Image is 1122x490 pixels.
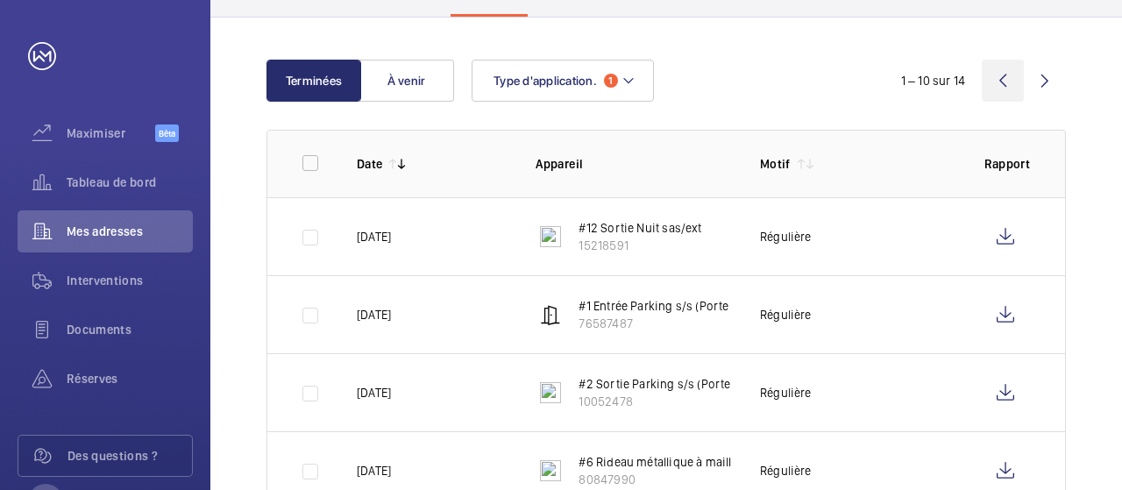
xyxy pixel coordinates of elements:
[67,449,158,463] font: Des questions ?
[760,386,812,400] font: Régulière
[760,308,812,322] font: Régulière
[387,74,426,88] font: À venir
[357,464,391,478] font: [DATE]
[540,304,561,325] img: automatic_door.svg
[357,230,391,244] font: [DATE]
[357,308,391,322] font: [DATE]
[901,74,965,88] font: 1 – 10 sur 14
[472,60,654,102] button: Type d'application.1
[579,472,635,486] font: 80847990
[494,74,597,88] font: Type d'application.
[579,221,701,235] font: #12 Sortie Nuit sas/ext
[579,455,841,469] font: #6 Rideau métallique à mailles Parking Sous-sol
[536,157,583,171] font: Appareil
[760,157,791,171] font: Motif
[67,323,131,337] font: Documents
[579,299,794,313] font: #1 Entrée Parking s/s (Porte Basculante)
[579,394,632,408] font: 10052478
[540,226,561,247] img: sliding_pedestrian_door.svg
[67,126,125,140] font: Maximiser
[286,74,342,88] font: Terminées
[67,273,144,288] font: Interventions
[984,157,1030,171] font: Rapport
[357,386,391,400] font: [DATE]
[266,60,361,102] button: Terminées
[357,157,382,171] font: Date
[760,464,812,478] font: Régulière
[540,460,561,481] img: metallic_curtain.svg
[359,60,454,102] button: À venir
[579,238,628,252] font: 15218591
[159,128,175,138] font: Bêta
[579,316,632,330] font: 76587487
[67,224,143,238] font: Mes adresses
[67,175,156,189] font: Tableau de bord
[67,372,118,386] font: Réserves
[608,75,613,87] font: 1
[540,382,561,403] img: tilting_door.svg
[579,377,796,391] font: #2 Sortie Parking s/s (Porte Basculante)
[760,230,812,244] font: Régulière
